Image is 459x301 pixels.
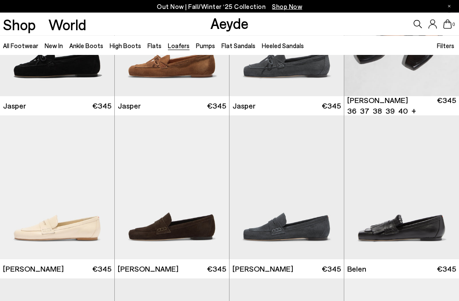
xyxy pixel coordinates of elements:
[3,17,36,32] a: Shop
[48,17,86,32] a: World
[45,42,63,49] a: New In
[347,264,366,275] span: Belen
[232,264,293,275] span: [PERSON_NAME]
[229,97,344,116] a: Jasper €345
[452,22,456,27] span: 0
[272,3,302,10] span: Navigate to /collections/new-in
[207,101,226,112] span: €345
[229,260,344,279] a: [PERSON_NAME] €345
[3,101,26,112] span: Jasper
[210,14,249,32] a: Aeyde
[360,106,369,117] li: 37
[3,264,64,275] span: [PERSON_NAME]
[168,42,190,49] a: Loafers
[385,106,395,117] li: 39
[443,20,452,29] a: 0
[232,101,255,112] span: Jasper
[118,101,141,112] span: Jasper
[92,101,111,112] span: €345
[344,260,459,279] a: Belen €345
[92,264,111,275] span: €345
[322,101,341,112] span: €345
[157,1,302,12] p: Out Now | Fall/Winter ‘25 Collection
[347,106,409,117] ul: variant
[196,42,215,49] a: Pumps
[115,116,229,260] img: Lana Suede Loafers
[115,260,229,279] a: [PERSON_NAME] €345
[373,106,382,117] li: 38
[347,95,408,106] span: [PERSON_NAME]
[398,106,408,117] li: 40
[344,116,459,260] img: Belen Tassel Loafers
[221,42,255,49] a: Flat Sandals
[147,42,161,49] a: Flats
[347,106,357,117] li: 36
[207,264,226,275] span: €345
[3,42,38,49] a: All Footwear
[344,97,459,116] a: [PERSON_NAME] 36 37 38 39 40 + €345
[262,42,304,49] a: Heeled Sandals
[69,42,103,49] a: Ankle Boots
[437,42,454,49] span: Filters
[115,97,229,116] a: Jasper €345
[411,105,416,117] li: +
[229,116,344,260] img: Lana Suede Loafers
[437,264,456,275] span: €345
[437,95,456,117] span: €345
[322,264,341,275] span: €345
[110,42,141,49] a: High Boots
[118,264,178,275] span: [PERSON_NAME]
